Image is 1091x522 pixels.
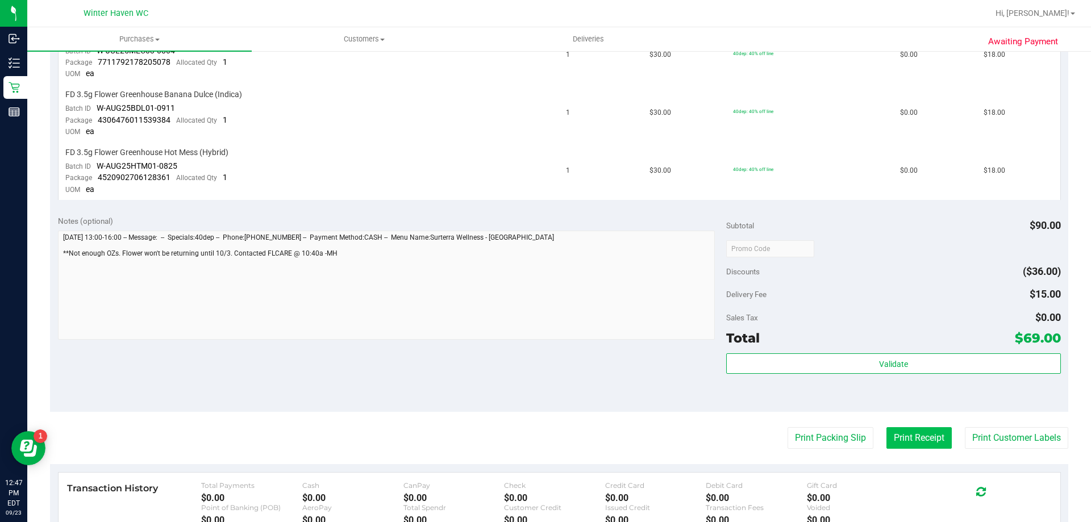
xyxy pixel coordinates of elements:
span: 4520902706128361 [98,173,170,182]
span: Allocated Qty [176,59,217,66]
span: $0.00 [900,165,918,176]
span: 1 [566,107,570,118]
div: $0.00 [504,492,605,503]
inline-svg: Reports [9,106,20,118]
span: Customers [252,34,476,44]
span: Allocated Qty [176,116,217,124]
input: Promo Code [726,240,814,257]
span: Batch ID [65,47,91,55]
span: Package [65,116,92,124]
span: W-AUG25BDL01-0911 [97,103,175,112]
span: Validate [879,360,908,369]
span: 7711792178205078 [98,57,170,66]
span: Hi, [PERSON_NAME]! [996,9,1069,18]
span: 1 [566,49,570,60]
iframe: Resource center unread badge [34,429,47,443]
span: $18.00 [984,107,1005,118]
span: 1 [566,165,570,176]
span: W-AUG25HTM01-0825 [97,161,177,170]
span: Subtotal [726,221,754,230]
span: UOM [65,128,80,136]
div: AeroPay [302,503,403,512]
span: UOM [65,70,80,78]
div: Transaction Fees [706,503,807,512]
span: W-JUL25MEC03-0804 [97,46,175,55]
span: Total [726,330,760,346]
span: $90.00 [1030,219,1061,231]
span: $30.00 [649,165,671,176]
span: ea [86,127,94,136]
span: $15.00 [1030,288,1061,300]
span: $18.00 [984,49,1005,60]
inline-svg: Retail [9,82,20,93]
inline-svg: Inventory [9,57,20,69]
span: Discounts [726,261,760,282]
span: Sales Tax [726,313,758,322]
div: $0.00 [807,492,908,503]
div: Issued Credit [605,503,706,512]
span: Winter Haven WC [84,9,148,18]
span: Batch ID [65,105,91,112]
span: 40dep: 40% off line [733,51,773,56]
span: Purchases [27,34,252,44]
p: 12:47 PM EDT [5,478,22,508]
button: Print Receipt [886,427,952,449]
div: $0.00 [403,492,505,503]
div: Credit Card [605,481,706,490]
div: Check [504,481,605,490]
div: Customer Credit [504,503,605,512]
span: $0.00 [1035,311,1061,323]
span: 40dep: 40% off line [733,108,773,114]
span: Deliveries [557,34,619,44]
div: Voided [807,503,908,512]
span: $30.00 [649,107,671,118]
div: Debit Card [706,481,807,490]
span: 4306476011539384 [98,115,170,124]
span: 1 [223,173,227,182]
div: Point of Banking (POB) [201,503,302,512]
span: ea [86,69,94,78]
div: Total Payments [201,481,302,490]
p: 09/23 [5,508,22,517]
button: Print Customer Labels [965,427,1068,449]
span: 1 [223,57,227,66]
button: Validate [726,353,1060,374]
span: Package [65,174,92,182]
span: 1 [223,115,227,124]
iframe: Resource center [11,431,45,465]
span: $0.00 [900,107,918,118]
span: $18.00 [984,165,1005,176]
span: ea [86,185,94,194]
inline-svg: Inbound [9,33,20,44]
span: ($36.00) [1023,265,1061,277]
div: Total Spendr [403,503,505,512]
div: $0.00 [706,492,807,503]
div: Cash [302,481,403,490]
div: CanPay [403,481,505,490]
div: $0.00 [302,492,403,503]
div: Gift Card [807,481,908,490]
a: Deliveries [476,27,701,51]
span: FD 3.5g Flower Greenhouse Banana Dulce (Indica) [65,89,242,100]
div: $0.00 [605,492,706,503]
span: $30.00 [649,49,671,60]
span: Allocated Qty [176,174,217,182]
span: Package [65,59,92,66]
span: UOM [65,186,80,194]
span: Batch ID [65,162,91,170]
span: Notes (optional) [58,216,113,225]
span: Delivery Fee [726,290,767,299]
span: $69.00 [1015,330,1061,346]
span: 40dep: 40% off line [733,166,773,172]
button: Print Packing Slip [788,427,873,449]
a: Purchases [27,27,252,51]
div: $0.00 [201,492,302,503]
span: FD 3.5g Flower Greenhouse Hot Mess (Hybrid) [65,147,228,158]
span: Awaiting Payment [988,35,1058,48]
a: Customers [252,27,476,51]
span: $0.00 [900,49,918,60]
